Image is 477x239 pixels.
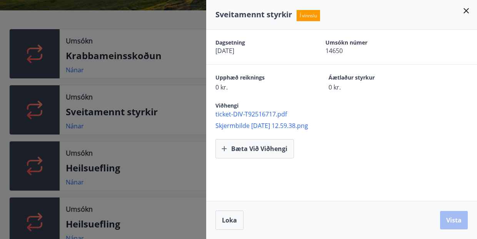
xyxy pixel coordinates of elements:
[215,39,299,46] span: Dagsetning
[329,74,415,83] span: Áætlaður styrkur
[325,46,409,55] span: 14650
[329,83,415,91] span: 0 kr.
[215,102,239,109] span: Viðhengi
[222,216,237,224] span: Loka
[297,10,320,21] span: Í vinnslu
[215,74,302,83] span: Upphæð reiknings
[215,139,294,158] button: Bæta við viðhengi
[215,121,477,130] span: Skjermbilde [DATE] 12.59.38.png
[215,46,299,55] span: [DATE]
[325,39,409,46] span: Umsókn númer
[215,211,244,230] button: Loka
[215,9,292,20] span: Sveitamennt styrkir
[215,83,302,91] span: 0 kr.
[215,110,477,118] span: ticket-DIV-T92516717.pdf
